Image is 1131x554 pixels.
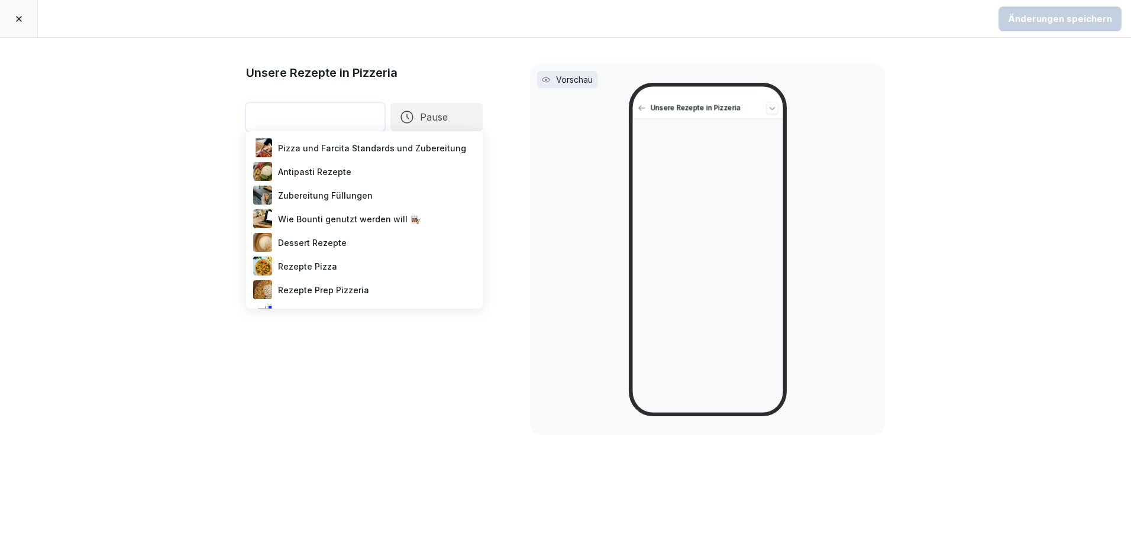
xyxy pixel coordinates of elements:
[556,73,593,86] p: Vorschau
[1008,12,1112,25] div: Änderungen speichern
[998,7,1122,31] button: Änderungen speichern
[251,136,478,160] div: Pizza und Farcita Standards und Zubereitung
[650,103,762,113] p: Unsere Rezepte in Pizzeria
[251,160,478,183] div: Antipasti Rezepte
[251,207,478,231] div: Wie Bounti genutzt werden will 👩🏽‍🍳
[251,302,478,325] div: Übersicht Produktionsbereich und Abläufe
[390,103,483,131] button: Pause
[251,183,478,207] div: Zubereitung Füllungen
[251,278,478,302] div: Rezepte Prep Pizzeria
[246,64,483,82] h1: Unsere Rezepte in Pizzeria
[251,254,478,278] div: Rezepte Pizza
[251,231,478,254] div: Dessert Rezepte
